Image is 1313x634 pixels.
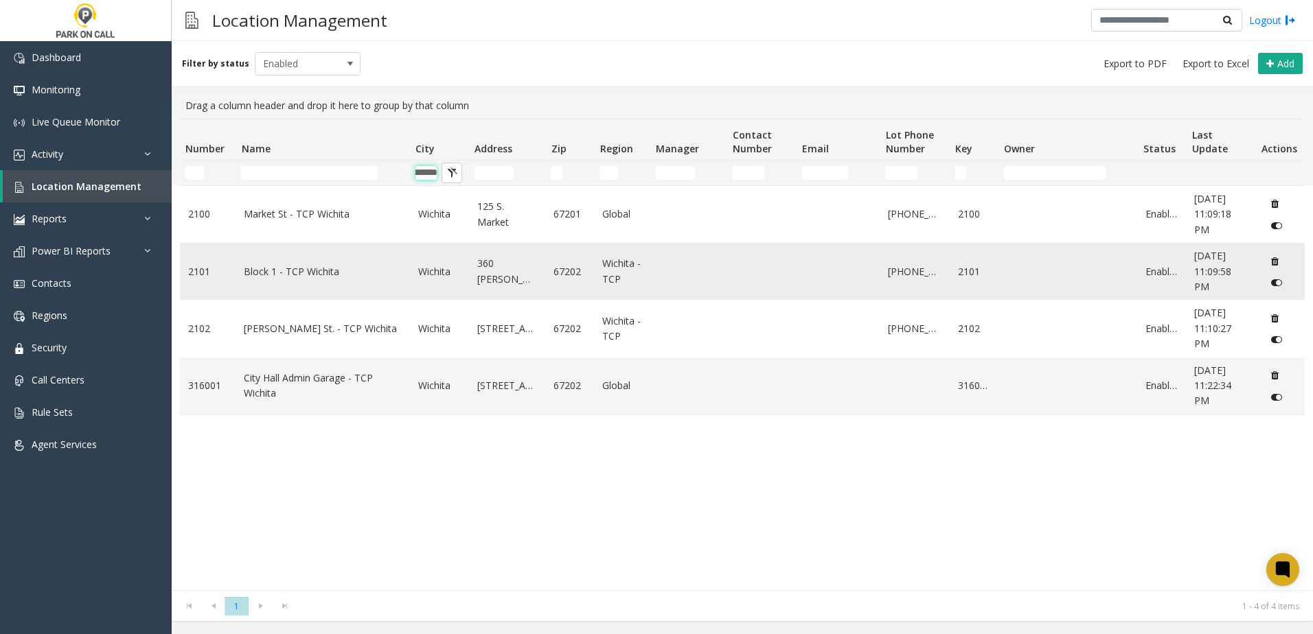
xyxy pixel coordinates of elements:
[602,378,641,393] a: Global
[1277,57,1294,70] span: Add
[185,3,198,37] img: pageIcon
[1194,305,1247,351] a: [DATE] 11:10:27 PM
[244,207,402,222] a: Market St - TCP Wichita
[1285,13,1296,27] img: logout
[418,378,461,393] a: Wichita
[553,264,586,279] a: 67202
[14,343,25,354] img: 'icon'
[656,166,695,180] input: Manager Filter
[650,161,727,185] td: Manager Filter
[1192,128,1228,155] span: Last Update
[1264,386,1290,408] button: Disable
[477,256,538,287] a: 360 [PERSON_NAME]
[958,264,990,279] a: 2101
[1098,54,1172,73] button: Export to PDF
[888,207,941,222] a: [PHONE_NUMBER]
[244,371,402,401] a: City Hall Admin Garage - TCP Wichita
[1004,142,1035,155] span: Owner
[14,117,25,128] img: 'icon'
[600,142,633,155] span: Region
[180,93,1305,119] div: Drag a column header and drop it here to group by that column
[14,150,25,161] img: 'icon'
[415,142,435,155] span: City
[656,142,699,155] span: Manager
[1137,119,1186,161] th: Status
[180,161,236,185] td: Number Filter
[477,378,538,393] a: [STREET_ADDRESS]
[32,180,141,193] span: Location Management
[14,246,25,257] img: 'icon'
[244,321,402,336] a: [PERSON_NAME] St. - TCP Wichita
[305,600,1299,612] kendo-pager-info: 1 - 4 of 4 items
[958,321,990,336] a: 2102
[1145,321,1178,336] a: Enabled
[32,341,67,354] span: Security
[958,378,990,393] a: 316001
[553,378,586,393] a: 67202
[418,321,461,336] a: Wichita
[32,309,67,322] span: Regions
[880,161,949,185] td: Lot Phone Number Filter
[1145,207,1178,222] a: Enabled
[1194,191,1247,237] a: [DATE] 11:09:18 PM
[950,161,998,185] td: Key Filter
[1264,272,1290,294] button: Disable
[188,378,227,393] a: 316001
[242,142,271,155] span: Name
[958,207,990,222] a: 2100
[475,166,514,180] input: Address Filter
[1256,119,1305,161] th: Actions
[955,166,967,180] input: Key Filter
[1194,192,1231,236] span: [DATE] 11:09:18 PM
[1145,264,1178,279] a: Enabled
[1249,13,1296,27] a: Logout
[1137,161,1186,185] td: Status Filter
[732,166,764,180] input: Contact Number Filter
[185,166,204,180] input: Number Filter
[553,321,586,336] a: 67202
[14,375,25,386] img: 'icon'
[241,166,378,180] input: Name Filter
[172,119,1313,590] div: Data table
[602,314,641,344] a: Wichita - TCP
[14,408,25,419] img: 'icon'
[182,58,249,70] label: Filter by status
[551,166,562,180] input: Zip Filter
[998,161,1138,185] td: Owner Filter
[594,161,650,185] td: Region Filter
[1264,250,1286,272] button: Delete
[1145,378,1178,393] a: Enabled
[32,373,84,386] span: Call Centers
[415,166,437,180] input: City Filter
[797,161,880,185] td: Email Filter
[236,161,410,185] td: Name Filter
[14,53,25,64] img: 'icon'
[32,277,71,290] span: Contacts
[886,128,934,155] span: Lot Phone Number
[477,321,538,336] a: [STREET_ADDRESS]
[1194,364,1231,408] span: [DATE] 11:22:34 PM
[14,85,25,96] img: 'icon'
[1194,306,1231,350] span: [DATE] 11:10:27 PM
[1258,53,1303,75] button: Add
[1194,363,1247,409] a: [DATE] 11:22:34 PM
[32,115,120,128] span: Live Queue Monitor
[1264,329,1290,351] button: Disable
[475,142,512,155] span: Address
[1264,364,1286,386] button: Delete
[32,51,81,64] span: Dashboard
[888,321,941,336] a: [PHONE_NUMBER]
[802,166,848,180] input: Email Filter
[32,212,67,225] span: Reports
[410,161,469,185] td: City Filter
[32,83,80,96] span: Monitoring
[14,182,25,193] img: 'icon'
[1264,215,1290,237] button: Disable
[888,264,941,279] a: [PHONE_NUMBER]
[188,321,227,336] a: 2102
[32,438,97,451] span: Agent Services
[14,279,25,290] img: 'icon'
[14,214,25,225] img: 'icon'
[1183,57,1249,71] span: Export to Excel
[185,142,225,155] span: Number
